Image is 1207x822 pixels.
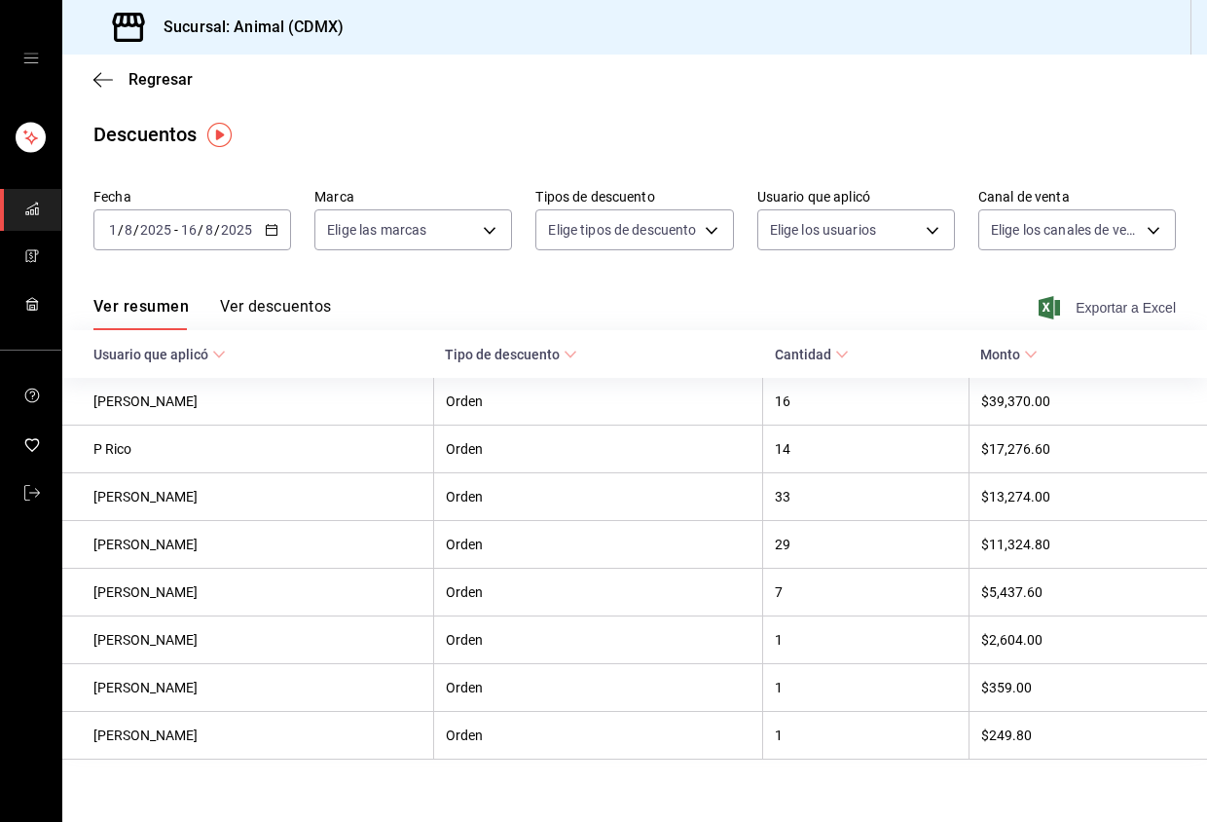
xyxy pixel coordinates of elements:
[23,51,39,66] button: open drawer
[93,297,189,330] button: Ver resumen
[93,120,197,149] div: Descuentos
[969,426,1207,473] th: $17,276.60
[969,473,1207,521] th: $13,274.00
[128,70,193,89] span: Regresar
[770,220,876,240] span: Elige los usuarios
[327,220,426,240] span: Elige las marcas
[93,297,331,330] div: navigation tabs
[93,347,226,362] span: Usuario que aplicó
[220,222,253,238] input: ----
[207,123,232,147] img: Tooltip marker
[62,664,433,712] th: [PERSON_NAME]
[62,569,433,616] th: [PERSON_NAME]
[763,378,969,426] th: 16
[198,222,203,238] span: /
[62,712,433,760] th: [PERSON_NAME]
[139,222,172,238] input: ----
[62,426,433,473] th: P Rico
[314,190,512,204] label: Marca
[535,190,733,204] label: Tipos de descuento
[204,222,214,238] input: --
[763,616,969,664] th: 1
[62,521,433,569] th: [PERSON_NAME]
[969,712,1207,760] th: $249.80
[62,473,433,521] th: [PERSON_NAME]
[763,569,969,616] th: 7
[763,426,969,473] th: 14
[980,347,1038,362] span: Monto
[978,190,1176,204] label: Canal de venta
[62,616,433,664] th: [PERSON_NAME]
[445,347,577,362] span: Tipo de descuento
[214,222,220,238] span: /
[969,616,1207,664] th: $2,604.00
[433,378,763,426] th: Orden
[763,521,969,569] th: 29
[93,70,193,89] button: Regresar
[969,521,1207,569] th: $11,324.80
[433,473,763,521] th: Orden
[969,664,1207,712] th: $359.00
[991,220,1140,240] span: Elige los canales de venta
[433,569,763,616] th: Orden
[108,222,118,238] input: --
[180,222,198,238] input: --
[763,473,969,521] th: 33
[763,712,969,760] th: 1
[433,616,763,664] th: Orden
[148,16,344,39] h3: Sucursal: Animal (CDMX)
[433,712,763,760] th: Orden
[969,378,1207,426] th: $39,370.00
[969,569,1207,616] th: $5,437.60
[775,347,849,362] span: Cantidad
[124,222,133,238] input: --
[62,378,433,426] th: [PERSON_NAME]
[174,222,178,238] span: -
[757,190,955,204] label: Usuario que aplicó
[133,222,139,238] span: /
[548,220,696,240] span: Elige tipos de descuento
[763,664,969,712] th: 1
[1042,296,1176,319] button: Exportar a Excel
[433,426,763,473] th: Orden
[93,190,291,204] label: Fecha
[220,297,331,330] button: Ver descuentos
[433,521,763,569] th: Orden
[118,222,124,238] span: /
[433,664,763,712] th: Orden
